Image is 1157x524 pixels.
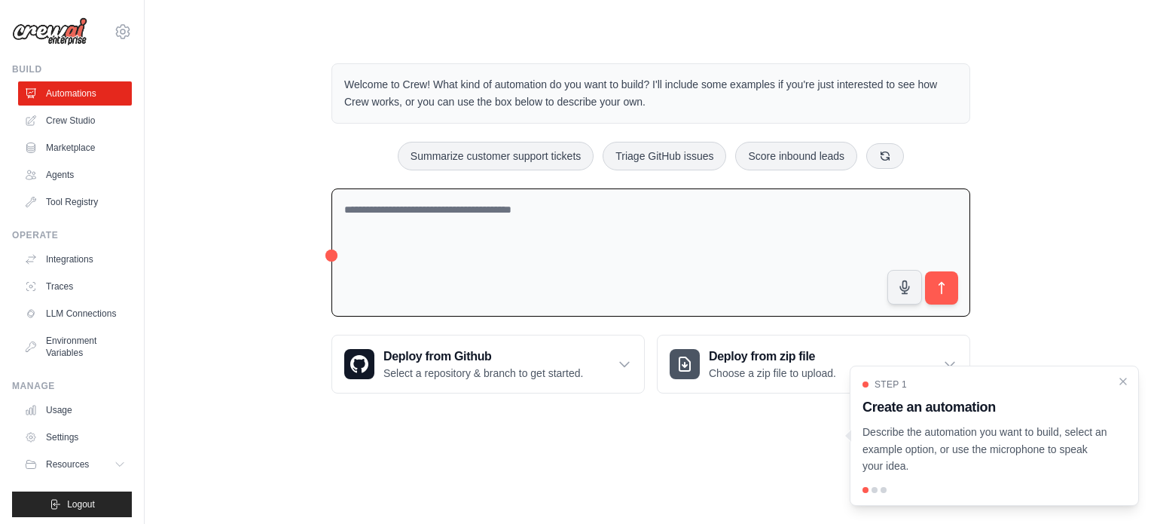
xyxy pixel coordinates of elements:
div: Operate [12,229,132,241]
button: Summarize customer support tickets [398,142,594,170]
button: Logout [12,492,132,517]
div: Manage [12,380,132,392]
a: Usage [18,398,132,422]
div: Build [12,63,132,75]
a: Automations [18,81,132,106]
button: Score inbound leads [735,142,857,170]
a: Agents [18,163,132,187]
button: Triage GitHub issues [603,142,726,170]
h3: Deploy from Github [383,348,583,366]
button: Close walkthrough [1117,375,1129,388]
a: Tool Registry [18,190,132,214]
p: Describe the automation you want to build, select an example option, or use the microphone to spe... [862,424,1108,475]
span: Logout [67,498,95,510]
a: Integrations [18,247,132,271]
button: Resources [18,452,132,477]
p: Choose a zip file to upload. [709,366,836,381]
h3: Deploy from zip file [709,348,836,366]
a: Traces [18,274,132,299]
a: LLM Connections [18,302,132,326]
a: Environment Variables [18,329,132,365]
a: Settings [18,425,132,449]
a: Marketplace [18,136,132,160]
span: Step 1 [875,378,907,391]
span: Resources [46,458,89,470]
h3: Create an automation [862,397,1108,418]
p: Welcome to Crew! What kind of automation do you want to build? I'll include some examples if you'... [344,76,957,111]
img: Logo [12,17,87,46]
p: Select a repository & branch to get started. [383,366,583,381]
a: Crew Studio [18,109,132,133]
